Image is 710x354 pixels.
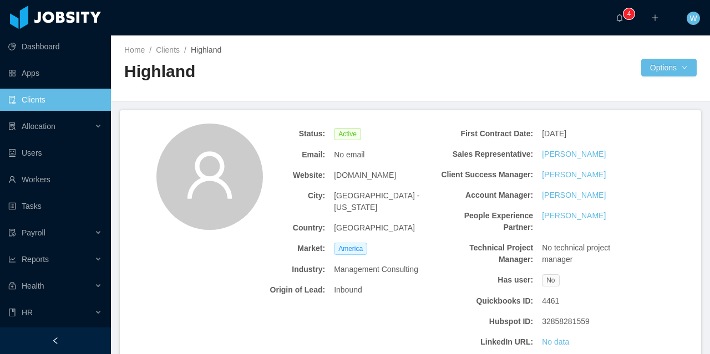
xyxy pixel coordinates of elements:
[438,274,534,286] b: Has user:
[183,148,236,202] i: icon: user
[230,222,326,234] b: Country:
[8,229,16,237] i: icon: file-protect
[230,149,326,161] b: Email:
[8,168,102,191] a: icon: userWorkers
[334,170,396,181] span: [DOMAIN_NAME]
[8,309,16,316] i: icon: book
[542,210,606,222] a: [PERSON_NAME]
[651,14,659,22] i: icon: plus
[537,124,642,144] div: [DATE]
[542,169,606,181] a: [PERSON_NAME]
[124,45,145,54] a: Home
[8,142,102,164] a: icon: robotUsers
[124,60,410,83] h2: Highland
[184,45,186,54] span: /
[542,295,559,307] span: 4461
[334,243,367,255] span: America
[627,8,631,19] p: 4
[438,316,534,327] b: Hubspot ID:
[230,190,326,202] b: City:
[641,59,697,76] button: Optionsicon: down
[8,89,102,111] a: icon: auditClients
[334,190,429,213] span: [GEOGRAPHIC_DATA] - [US_STATE]
[334,128,361,140] span: Active
[438,148,534,160] b: Sales Representative:
[616,14,623,22] i: icon: bell
[8,35,102,58] a: icon: pie-chartDashboard
[22,122,55,131] span: Allocation
[8,255,16,263] i: icon: line-chart
[334,264,418,275] span: Management Consulting
[623,8,635,19] sup: 4
[22,308,33,317] span: HR
[8,282,16,290] i: icon: medicine-box
[438,189,534,201] b: Account Manager:
[438,169,534,181] b: Client Success Manager:
[22,228,45,237] span: Payroll
[438,242,534,265] b: Technical Project Manager:
[689,12,697,25] span: W
[149,45,151,54] span: /
[230,170,326,181] b: Website:
[542,316,590,327] span: 32858281559
[8,195,102,217] a: icon: profileTasks
[191,45,221,54] span: Highland
[542,274,559,286] span: No
[537,238,642,270] div: No technical project manager
[230,128,326,140] b: Status:
[438,295,534,307] b: Quickbooks ID:
[230,264,326,275] b: Industry:
[542,148,606,160] a: [PERSON_NAME]
[230,243,326,254] b: Market:
[8,62,102,84] a: icon: appstoreApps
[438,128,534,140] b: First Contract Date:
[334,222,415,234] span: [GEOGRAPHIC_DATA]
[542,189,606,201] a: [PERSON_NAME]
[438,336,534,348] b: LinkedIn URL:
[156,45,180,54] a: Clients
[334,284,362,296] span: Inbound
[438,210,534,233] b: People Experience Partner:
[22,281,44,290] span: Health
[22,255,49,264] span: Reports
[8,122,16,130] i: icon: solution
[334,149,364,161] span: No email
[542,336,569,348] a: No data
[230,284,326,296] b: Origin of Lead:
